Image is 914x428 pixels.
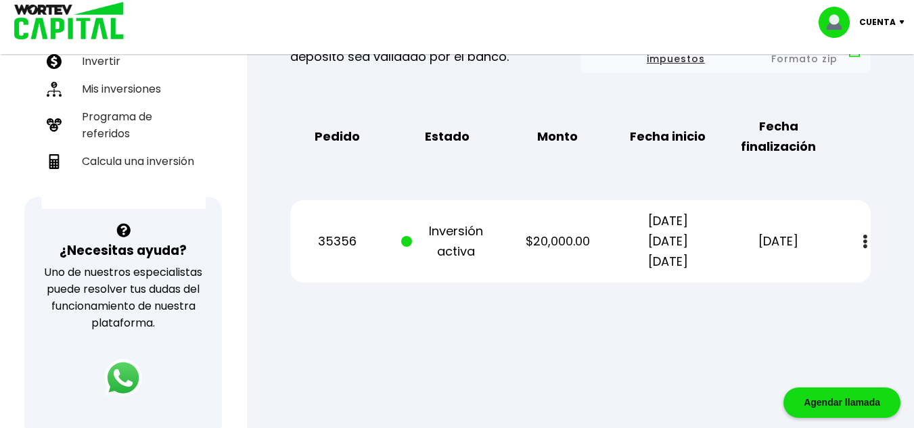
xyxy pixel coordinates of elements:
[315,126,360,147] b: Pedido
[104,359,142,397] img: logos_whatsapp-icon.242b2217.svg
[511,231,604,252] p: $20,000.00
[47,54,62,69] img: invertir-icon.b3b967d7.svg
[896,20,914,24] img: icon-down
[819,7,859,38] img: profile-image
[47,118,62,133] img: recomiendanos-icon.9b8e9327.svg
[41,103,206,147] a: Programa de referidos
[41,147,206,175] a: Calcula una inversión
[41,47,206,75] a: Invertir
[783,387,900,418] div: Agendar llamada
[630,126,706,147] b: Fecha inicio
[41,11,206,209] ul: Capital
[425,126,470,147] b: Estado
[537,126,578,147] b: Monto
[47,154,62,169] img: calculadora-icon.17d418c4.svg
[41,75,206,103] a: Mis inversiones
[60,241,187,260] h3: ¿Necesitas ayuda?
[622,211,714,272] p: [DATE] [DATE] [DATE]
[732,116,825,157] b: Fecha finalización
[291,231,384,252] p: 35356
[732,231,825,252] p: [DATE]
[859,12,896,32] p: Cuenta
[47,82,62,97] img: inversiones-icon.6695dc30.svg
[401,221,494,262] p: Inversión activa
[42,264,204,331] p: Uno de nuestros especialistas puede resolver tus dudas del funcionamiento de nuestra plataforma.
